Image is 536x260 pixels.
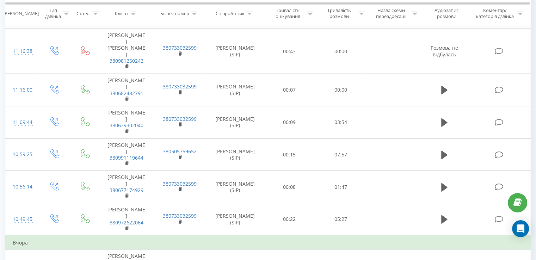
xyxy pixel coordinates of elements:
[373,7,410,19] div: Назва схеми переадресації
[315,203,366,236] td: 05:27
[474,7,515,19] div: Коментар/категорія дзвінка
[264,171,315,203] td: 00:08
[76,10,91,16] div: Статус
[160,10,189,16] div: Бізнес номер
[431,44,458,57] span: Розмова не відбулась
[13,212,31,226] div: 10:49:45
[163,44,197,51] a: 380733032599
[315,29,366,74] td: 00:00
[264,138,315,171] td: 00:15
[207,171,264,203] td: [PERSON_NAME] (SIP)
[13,44,31,58] div: 11:16:38
[110,154,143,161] a: 380991119644
[13,83,31,97] div: 11:16:00
[163,116,197,122] a: 380733032599
[3,10,39,16] div: [PERSON_NAME]
[44,7,61,19] div: Тип дзвінка
[110,187,143,193] a: 380677174929
[207,29,264,74] td: [PERSON_NAME] (SIP)
[512,220,529,237] div: Open Intercom Messenger
[100,203,153,236] td: [PERSON_NAME]
[315,138,366,171] td: 07:57
[315,74,366,106] td: 00:00
[315,106,366,138] td: 03:54
[264,106,315,138] td: 00:09
[216,10,245,16] div: Співробітник
[207,74,264,106] td: [PERSON_NAME] (SIP)
[110,122,143,129] a: 380639302040
[207,138,264,171] td: [PERSON_NAME] (SIP)
[110,57,143,64] a: 380981250242
[315,171,366,203] td: 01:47
[264,74,315,106] td: 00:07
[100,74,153,106] td: [PERSON_NAME]
[110,90,143,97] a: 380682482791
[110,219,143,226] a: 380972622064
[321,7,357,19] div: Тривалість розмови
[426,7,467,19] div: Аудіозапис розмови
[163,180,197,187] a: 380733032599
[163,212,197,219] a: 380733032599
[163,83,197,90] a: 380733032599
[6,236,531,250] td: Вчора
[100,138,153,171] td: [PERSON_NAME]
[100,29,153,74] td: [PERSON_NAME] [PERSON_NAME]
[207,106,264,138] td: [PERSON_NAME] (SIP)
[264,203,315,236] td: 00:22
[264,29,315,74] td: 00:43
[115,10,128,16] div: Клієнт
[13,180,31,194] div: 10:56:14
[207,203,264,236] td: [PERSON_NAME] (SIP)
[100,171,153,203] td: [PERSON_NAME]
[163,148,197,155] a: 380505759652
[100,106,153,138] td: [PERSON_NAME]
[13,148,31,161] div: 10:59:25
[270,7,306,19] div: Тривалість очікування
[13,116,31,129] div: 11:09:44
